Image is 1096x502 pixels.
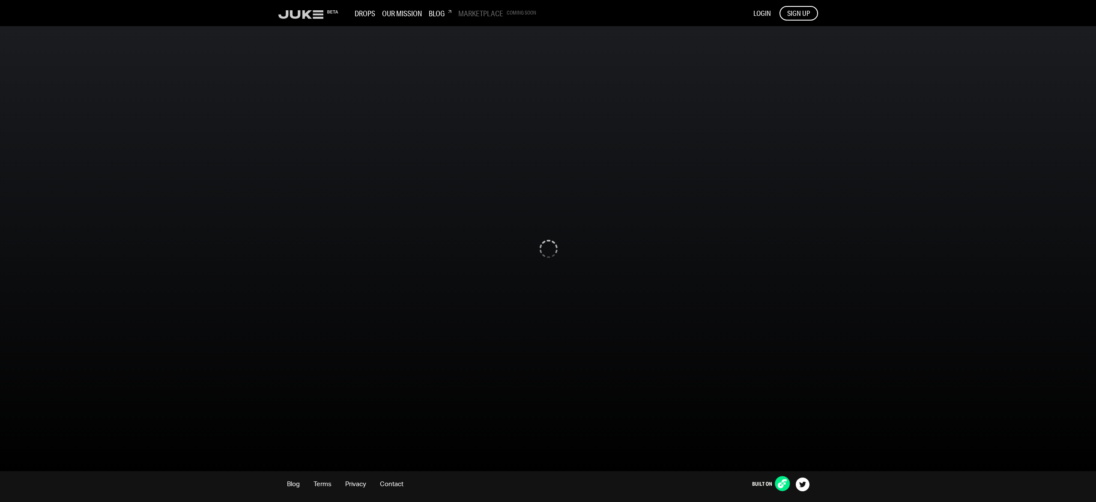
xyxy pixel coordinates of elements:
a: Terms [314,481,331,487]
a: Blog [287,481,300,487]
h3: Drops [355,9,375,18]
span: SIGN UP [787,9,810,18]
button: SIGN UP [779,6,818,21]
h3: Blog [429,9,451,18]
button: LOGIN [753,9,771,18]
a: Contact [380,481,403,487]
h3: Our Mission [382,9,422,18]
img: built-on-flow [744,475,796,492]
a: Privacy [345,481,366,487]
